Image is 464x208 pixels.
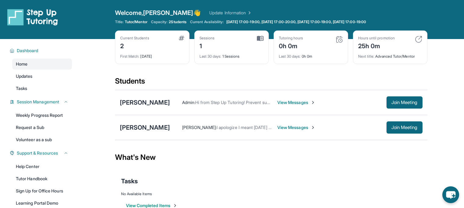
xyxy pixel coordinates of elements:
[12,161,72,172] a: Help Center
[200,36,215,41] div: Sessions
[16,85,27,91] span: Tasks
[120,54,140,59] span: First Match :
[120,50,184,59] div: [DATE]
[257,36,264,41] img: card
[277,124,315,131] span: View Messages
[358,50,422,59] div: Advanced Tutor/Mentor
[12,83,72,94] a: Tasks
[415,36,422,43] img: card
[12,71,72,82] a: Updates
[279,54,301,59] span: Last 30 days :
[391,126,418,129] span: Join Meeting
[336,36,343,43] img: card
[442,186,459,203] button: chat-button
[311,125,315,130] img: Chevron-Right
[125,20,147,24] span: Tutor/Mentor
[14,99,68,105] button: Session Management
[200,54,221,59] span: Last 30 days :
[115,144,427,171] div: What's New
[115,76,427,90] div: Students
[12,59,72,70] a: Home
[182,125,217,130] span: [PERSON_NAME] :
[358,36,395,41] div: Hours until promotion
[169,20,186,24] span: 2 Students
[16,73,33,79] span: Updates
[115,9,201,17] span: Welcome, [PERSON_NAME] 👋
[387,96,423,109] button: Join Meeting
[14,150,68,156] button: Support & Resources
[387,121,423,134] button: Join Meeting
[120,98,170,107] div: [PERSON_NAME]
[120,36,149,41] div: Current Students
[179,36,184,41] img: card
[16,61,27,67] span: Home
[14,48,68,54] button: Dashboard
[200,41,215,50] div: 1
[200,50,264,59] div: 1 Sessions
[246,10,252,16] img: Chevron Right
[391,101,418,104] span: Join Meeting
[12,185,72,196] a: Sign Up for Office Hours
[279,50,343,59] div: 0h 0m
[209,10,252,16] a: Update Information
[12,110,72,121] a: Weekly Progress Report
[7,9,58,26] img: logo
[12,134,72,145] a: Volunteer as a sub
[217,125,288,130] span: I apologize I meant [DATE] or [DATE].
[17,99,59,105] span: Session Management
[12,173,72,184] a: Tutor Handbook
[115,20,124,24] span: Title:
[277,99,315,106] span: View Messages
[279,36,303,41] div: Tutoring hours
[358,41,395,50] div: 25h 0m
[121,177,138,185] span: Tasks
[311,100,315,105] img: Chevron-Right
[279,41,303,50] div: 0h 0m
[12,122,72,133] a: Request a Sub
[190,20,224,24] span: Current Availability:
[225,20,367,24] a: [DATE] 17:00-19:00, [DATE] 17:00-20:00, [DATE] 17:00-19:00, [DATE] 17:00-19:00
[226,20,366,24] span: [DATE] 17:00-19:00, [DATE] 17:00-20:00, [DATE] 17:00-19:00, [DATE] 17:00-19:00
[120,41,149,50] div: 2
[17,150,58,156] span: Support & Resources
[17,48,38,54] span: Dashboard
[121,192,421,196] div: No Available Items
[120,123,170,132] div: [PERSON_NAME]
[151,20,168,24] span: Capacity:
[358,54,375,59] span: Next title :
[182,100,195,105] span: Admin :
